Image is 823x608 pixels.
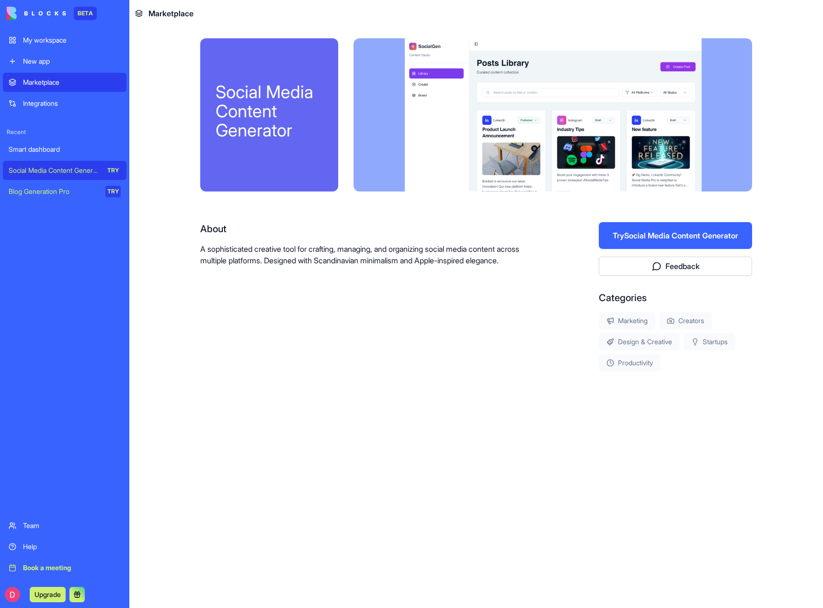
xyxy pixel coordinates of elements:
a: Upgrade [30,589,66,599]
p: A sophisticated creative tool for crafting, managing, and organizing social media content across ... [200,243,537,266]
a: Integrations [3,94,126,113]
a: Help [3,537,126,556]
a: My workspace [3,31,126,50]
div: Book a meeting [23,563,121,573]
div: Integrations [23,99,121,108]
span: Marketplace [149,8,194,19]
div: About [200,222,537,236]
div: Marketplace [23,78,121,87]
a: BETA [7,7,97,20]
a: Book a meeting [3,558,126,577]
div: Help [23,542,121,552]
div: New app [23,56,121,66]
a: Smart dashboard [3,140,126,159]
div: TRY [105,165,121,176]
div: Social Media Content Generator [216,82,323,140]
a: Social Media Content GeneratorTRY [3,161,126,180]
a: Marketplace [3,73,126,92]
button: TrySocial Media Content Generator [599,222,752,249]
div: Creators [659,312,712,329]
div: Team [23,521,121,530]
a: Team [3,516,126,535]
div: Blog Generation Pro [9,187,99,196]
div: BETA [74,7,97,20]
div: Categories [599,291,752,304]
span: Recent [3,128,126,136]
button: Feedback [599,257,752,276]
button: Upgrade [30,587,66,602]
div: My workspace [23,35,121,45]
div: Smart dashboard [9,145,121,154]
img: ACg8ocK03C_UL8r1nSA77sDSRB4la0C1pmzul1zRR4a6VeIQJYKtlA=s96-c [5,587,20,602]
a: New app [3,52,126,71]
div: TRY [105,186,121,197]
div: Startups [684,333,735,350]
img: logo [7,7,66,20]
div: Design & Creative [599,333,680,350]
a: Blog Generation ProTRY [3,182,126,201]
div: Productivity [599,354,661,372]
div: Social Media Content Generator [9,166,99,175]
div: Marketing [599,312,655,329]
